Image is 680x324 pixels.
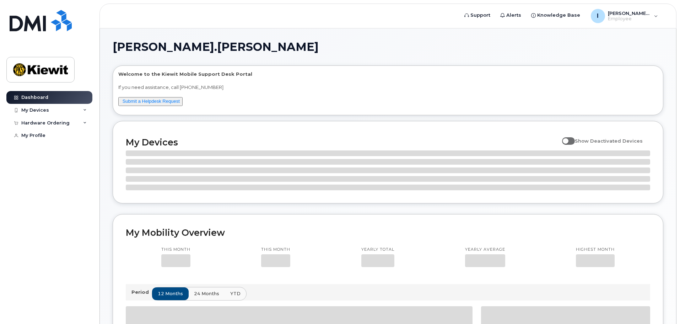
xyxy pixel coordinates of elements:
[194,290,219,297] span: 24 months
[123,99,180,104] a: Submit a Helpdesk Request
[465,247,505,253] p: Yearly average
[118,84,658,91] p: If you need assistance, call [PHONE_NUMBER]
[126,227,650,238] h2: My Mobility Overview
[575,138,643,144] span: Show Deactivated Devices
[118,97,183,106] button: Submit a Helpdesk Request
[261,247,290,253] p: This month
[576,247,615,253] p: Highest month
[562,134,568,140] input: Show Deactivated Devices
[161,247,190,253] p: This month
[361,247,394,253] p: Yearly total
[113,42,319,52] span: [PERSON_NAME].[PERSON_NAME]
[131,289,152,296] p: Period
[230,290,241,297] span: YTD
[126,137,558,148] h2: My Devices
[118,71,658,78] p: Welcome to the Kiewit Mobile Support Desk Portal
